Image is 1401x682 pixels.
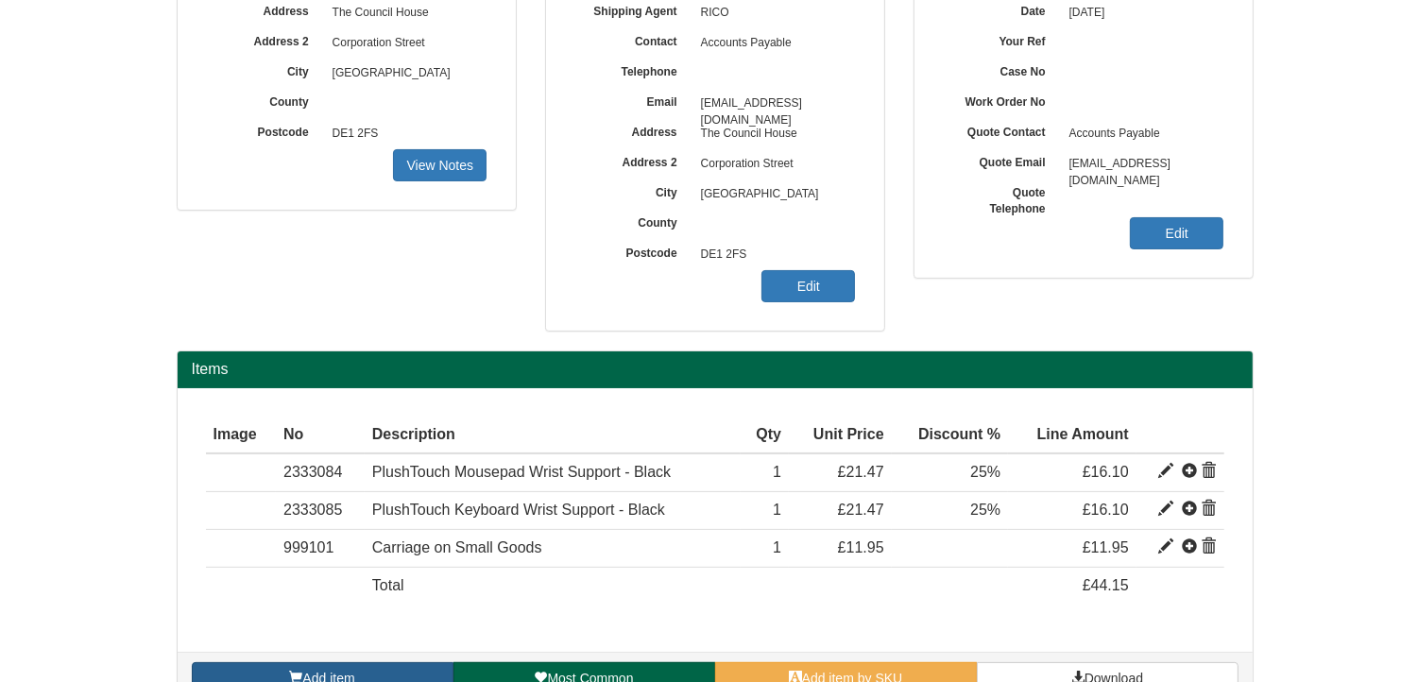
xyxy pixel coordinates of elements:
span: Corporation Street [323,28,487,59]
span: [EMAIL_ADDRESS][DOMAIN_NAME] [1060,149,1224,179]
label: Postcode [206,119,323,141]
label: Work Order No [943,89,1060,111]
label: Address 2 [206,28,323,50]
span: £11.95 [838,539,884,555]
span: 1 [773,464,781,480]
th: Unit Price [789,417,892,454]
span: £21.47 [838,464,884,480]
label: County [574,210,692,231]
label: Address 2 [574,149,692,171]
label: City [206,59,323,80]
span: DE1 2FS [323,119,487,149]
label: County [206,89,323,111]
label: Email [574,89,692,111]
td: 2333084 [276,453,365,491]
label: City [574,179,692,201]
a: View Notes [393,149,487,181]
td: Total [365,568,741,605]
th: Image [206,417,277,454]
span: [GEOGRAPHIC_DATA] [692,179,856,210]
h2: Items [192,361,1239,378]
span: PlushTouch Mousepad Wrist Support - Black [372,464,671,480]
th: Discount % [892,417,1009,454]
span: £16.10 [1083,464,1129,480]
span: £16.10 [1083,502,1129,518]
th: Line Amount [1008,417,1136,454]
span: [EMAIL_ADDRESS][DOMAIN_NAME] [692,89,856,119]
th: No [276,417,365,454]
span: [GEOGRAPHIC_DATA] [323,59,487,89]
span: £44.15 [1083,577,1129,593]
span: DE1 2FS [692,240,856,270]
span: 25% [970,502,1000,518]
label: Quote Email [943,149,1060,171]
label: Contact [574,28,692,50]
span: 25% [970,464,1000,480]
label: Postcode [574,240,692,262]
th: Qty [741,417,789,454]
span: Carriage on Small Goods [372,539,542,555]
span: 1 [773,502,781,518]
span: Corporation Street [692,149,856,179]
span: Accounts Payable [1060,119,1224,149]
label: Your Ref [943,28,1060,50]
a: Edit [761,270,855,302]
label: Quote Contact [943,119,1060,141]
a: Edit [1130,217,1223,249]
td: 2333085 [276,492,365,530]
span: Accounts Payable [692,28,856,59]
th: Description [365,417,741,454]
span: The Council House [692,119,856,149]
label: Telephone [574,59,692,80]
span: PlushTouch Keyboard Wrist Support - Black [372,502,665,518]
label: Quote Telephone [943,179,1060,217]
span: 1 [773,539,781,555]
span: £11.95 [1083,539,1129,555]
td: 999101 [276,530,365,568]
span: £21.47 [838,502,884,518]
label: Address [574,119,692,141]
label: Case No [943,59,1060,80]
